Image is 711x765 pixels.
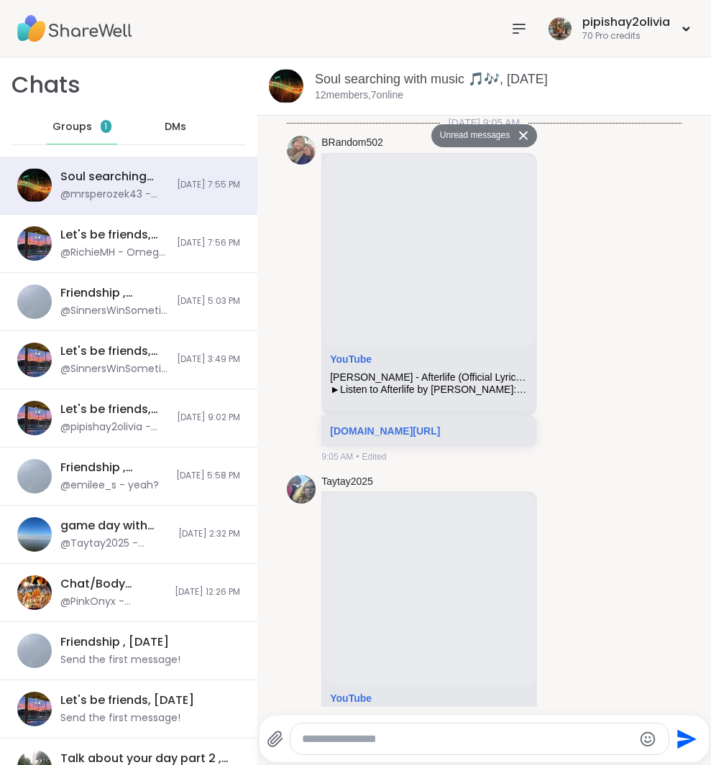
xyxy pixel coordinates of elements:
div: @pipishay2olivia - meow meow [60,420,168,435]
div: @SinnersWinSometimes - brb feeling overwhelmed need to breathe just my personal life.. i’ll be he... [60,362,168,376]
span: [DATE] 7:56 PM [177,237,240,249]
a: Soul searching with music 🎵🎶, [DATE] [315,72,548,86]
img: Soul searching with music 🎵🎶, Oct 09 [269,69,303,103]
div: pipishay2olivia [582,14,670,30]
div: Let's be friends, [DATE] [60,692,194,708]
div: @Taytay2025 - Sounds good 👍 [60,537,170,551]
img: Let's be friends, Oct 09 [17,226,52,261]
h1: Chats [12,69,81,101]
img: https://sharewell-space-live.sfo3.digitaloceanspaces.com/user-generated/fd3fe502-7aaa-4113-b76c-3... [287,475,316,504]
div: Friendship , [DATE] [60,460,168,476]
div: ►Listen to Afterlife by [PERSON_NAME]: [URL][DOMAIN_NAME] MERCH: [URL][DOMAIN_NAME]►Subscribe to ... [330,384,528,396]
img: Let's be friends, Oct 11 [17,692,52,726]
img: Let's be friends, Oct 09 [17,343,52,377]
img: Let's be friends, Oct 08 [17,401,52,435]
button: Unread messages [431,124,514,147]
span: DMs [165,120,186,134]
iframe: Spotlight [190,121,201,132]
span: [DATE] 5:58 PM [176,470,240,482]
div: Friendship , [DATE] [60,634,169,650]
img: game day with friends , Oct 08 [17,517,52,552]
span: Edited [362,450,386,463]
div: @RichieMH - Omega 3 fatty acid [60,246,168,260]
img: Friendship , Oct 09 [17,284,52,319]
div: game day with friends , [DATE] [60,518,170,534]
textarea: Type your message [302,732,633,746]
a: Attachment [330,692,372,704]
div: Let's be friends, [DATE] [60,402,168,417]
div: Send the first message! [60,653,180,667]
iframe: Charlotte Sands - Afterlife (Official Lyric Video) [323,154,536,347]
div: Let's be friends, [DATE] [60,227,168,243]
div: @SinnersWinSometimes - [PERSON_NAME] add me please i sent invite [60,304,168,318]
span: Groups [52,120,92,134]
span: [DATE] 7:55 PM [177,179,240,191]
span: [DATE] 9:05 AM [440,116,528,130]
div: Soul searching with music 🎵🎶, [DATE] [60,169,168,185]
div: 70 Pro credits [582,30,670,42]
div: [PERSON_NAME] - Afterlife (Official Lyric Video) [330,371,528,384]
iframe: Alexander Hamilton W/ Lyrics [323,493,536,685]
a: BRandom502 [321,136,383,150]
p: 12 members, 7 online [315,88,403,103]
span: [DATE] 12:26 PM [175,586,240,598]
button: Emoji picker [639,731,656,748]
img: Soul searching with music 🎵🎶, Oct 09 [17,168,52,203]
div: Let's be friends, [DATE] [60,343,168,359]
span: • [356,450,359,463]
span: 1 [104,121,107,133]
div: Chat/Body Double/Decompress Pt. 1, [DATE] [60,576,166,592]
a: [DOMAIN_NAME][URL] [330,425,440,437]
a: Attachment [330,353,372,365]
span: [DATE] 2:32 PM [178,528,240,540]
span: [DATE] 5:03 PM [177,295,240,307]
a: Taytay2025 [321,475,373,489]
img: pipishay2olivia [549,17,572,40]
span: [DATE] 3:49 PM [177,353,240,366]
div: @PinkOnyx - [MEDICAL_DATA] lol [60,595,166,609]
img: Chat/Body Double/Decompress Pt. 1, Oct 08 [17,575,52,610]
img: Friendship , Oct 08 [17,459,52,493]
span: 9:05 AM [321,450,353,463]
span: [DATE] 9:02 PM [177,412,240,424]
div: Friendship , [DATE] [60,285,168,301]
div: Send the first message! [60,711,180,725]
img: ShareWell Nav Logo [17,4,132,54]
div: @emilee_s - yeah? [60,478,159,493]
img: https://sharewell-space-live.sfo3.digitaloceanspaces.com/user-generated/127af2b2-1259-4cf0-9fd7-7... [287,136,316,164]
div: @mrsperozek43 - brb [60,187,168,202]
img: Friendship , Oct 11 [17,634,52,668]
button: Send [669,723,702,755]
